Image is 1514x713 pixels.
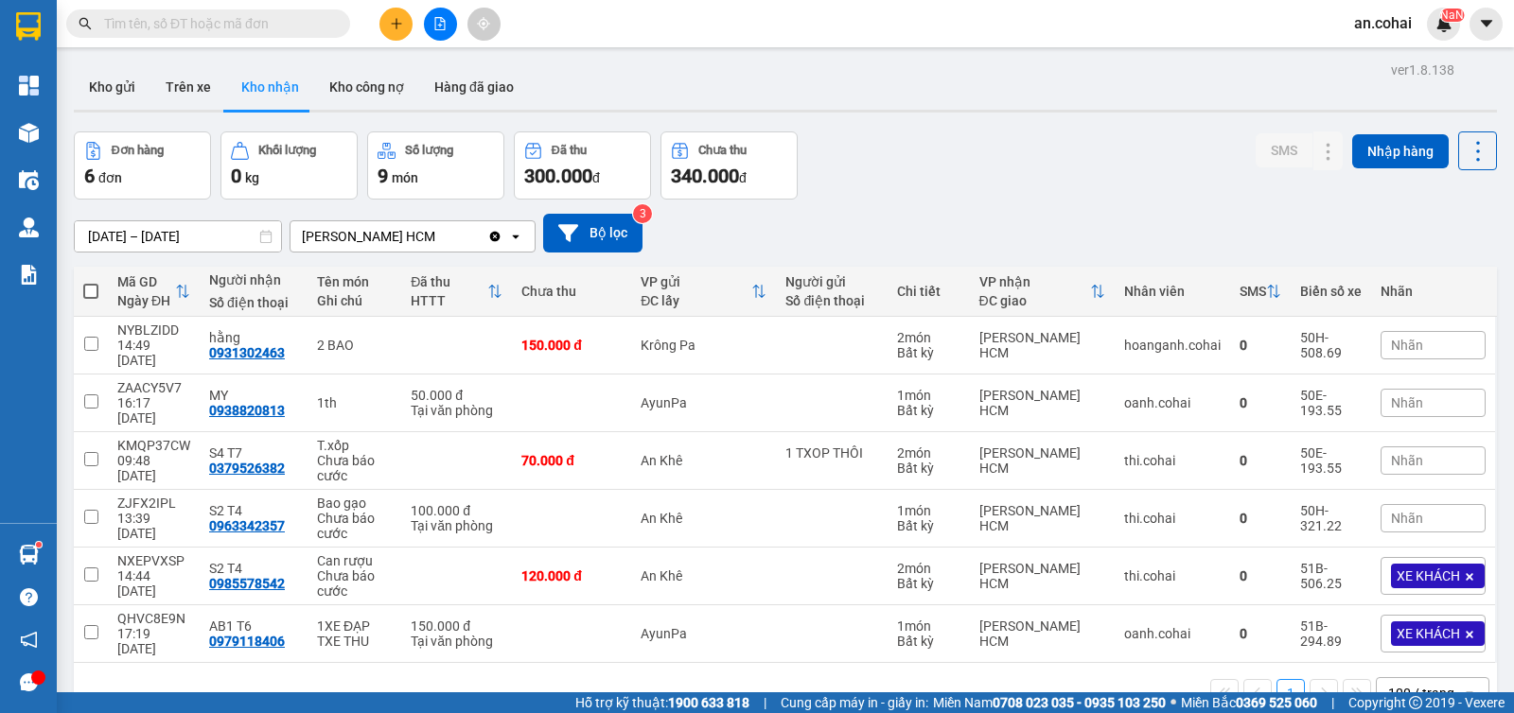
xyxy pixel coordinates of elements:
span: Cung cấp máy in - giấy in: [781,692,928,713]
div: 51B-506.25 [1300,561,1362,591]
div: Ghi chú [317,293,392,308]
div: Chưa thu [698,144,747,157]
div: MY [209,388,298,403]
span: Miền Bắc [1181,692,1317,713]
div: AyunPa [641,626,766,641]
div: S4 T7 [209,445,298,461]
div: 0 [1240,453,1281,468]
div: 09:48 [DATE] [117,453,190,483]
div: An Khê [641,511,766,526]
div: AyunPa [641,395,766,410]
div: Số điện thoại [209,295,298,310]
svg: open [508,229,523,244]
div: thi.cohai [1124,453,1221,468]
div: Số điện thoại [785,293,877,308]
button: Khối lượng0kg [220,131,358,200]
div: 100.000 đ [411,503,502,518]
button: Bộ lọc [543,214,643,252]
div: Bất kỳ [897,518,960,533]
span: aim [477,17,490,30]
div: TXE THU [317,634,392,649]
span: Nhãn [1391,511,1423,526]
div: ZJFX2IPL [117,496,190,511]
sup: 1 [36,542,42,548]
div: Khối lượng [258,144,316,157]
div: VP nhận [979,274,1090,289]
div: 16:17 [DATE] [117,395,190,426]
div: Bất kỳ [897,461,960,476]
button: aim [467,8,501,41]
span: Nhãn [1391,338,1423,353]
div: VP gửi [641,274,751,289]
div: 120.000 đ [521,568,622,583]
span: Nhãn [1391,395,1423,410]
div: ZAACY5V7 [117,380,190,395]
span: món [392,170,418,185]
span: plus [390,17,403,30]
div: 1 món [897,503,960,518]
img: warehouse-icon [19,170,39,190]
img: warehouse-icon [19,217,39,237]
div: [PERSON_NAME] HCM [979,618,1105,649]
div: 100 / trang [1388,684,1454,703]
div: 2 món [897,561,960,576]
div: thi.cohai [1124,568,1221,583]
span: message [20,673,38,691]
button: Hàng đã giao [419,64,529,110]
div: 50E-193.55 [1300,445,1362,476]
div: Can rượu [317,553,392,568]
button: Nhập hàng [1352,134,1449,168]
div: Chưa báo cước [317,453,392,483]
div: 50H-321.22 [1300,503,1362,533]
div: 14:44 [DATE] [117,568,190,599]
input: Tìm tên, số ĐT hoặc mã đơn [104,13,327,34]
div: 1 TXOP THÔI [785,445,877,461]
div: [PERSON_NAME] HCM [979,445,1105,476]
div: oanh.cohai [1124,626,1221,641]
span: notification [20,631,38,649]
div: [PERSON_NAME] HCM [979,503,1105,533]
div: 2 món [897,330,960,345]
th: Toggle SortBy [1230,267,1291,317]
div: [PERSON_NAME] HCM [979,561,1105,591]
div: Chi tiết [897,284,960,299]
div: Ngày ĐH [117,293,175,308]
div: Tại văn phòng [411,518,502,533]
div: 150.000 đ [411,618,502,634]
div: Chưa báo cước [317,511,392,541]
div: QHVC8E9N [117,611,190,626]
span: XE KHÁCH [1397,567,1460,584]
div: Đơn hàng [112,144,164,157]
div: 0963342357 [209,518,285,533]
span: 0 [231,165,241,187]
div: Tại văn phòng [411,634,502,649]
span: 6 [84,165,95,187]
button: Kho gửi [74,64,150,110]
div: HTTT [411,293,487,308]
div: Bao gạo [317,496,392,511]
div: ver 1.8.138 [1391,60,1454,80]
div: 0 [1240,626,1281,641]
div: 1 món [897,388,960,403]
div: 50.000 đ [411,388,502,403]
div: Người nhận [209,272,298,287]
div: Chưa thu [521,284,622,299]
div: 1 món [897,618,960,634]
div: Nhãn [1381,284,1486,299]
div: [PERSON_NAME] HCM [979,388,1105,418]
div: oanh.cohai [1124,395,1221,410]
div: [PERSON_NAME] HCM [302,227,435,246]
button: file-add [424,8,457,41]
button: plus [379,8,413,41]
div: 1XE ĐẠP [317,618,392,634]
div: An Khê [641,453,766,468]
div: Người gửi [785,274,877,289]
span: an.cohai [1339,11,1427,35]
input: Selected Trần Phú HCM. [437,227,439,246]
img: solution-icon [19,265,39,285]
span: file-add [433,17,447,30]
sup: NaN [1440,9,1464,22]
div: Bất kỳ [897,576,960,591]
span: Nhãn [1391,453,1423,468]
span: XE KHÁCH [1397,625,1460,642]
